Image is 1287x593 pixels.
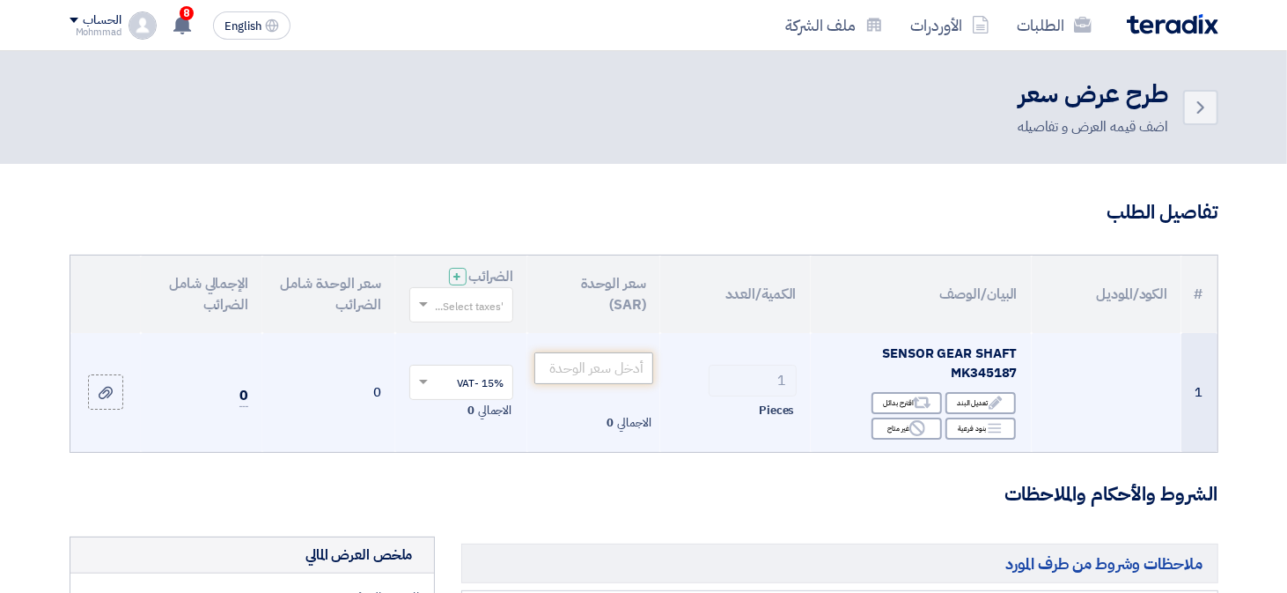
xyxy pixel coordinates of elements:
[1004,4,1106,46] a: الطلبات
[945,392,1016,414] div: تعديل البند
[409,365,514,400] ng-select: VAT
[305,545,413,566] div: ملخص العرض المالي
[224,20,261,33] span: English
[660,256,811,333] th: الكمية/العدد
[262,256,395,333] th: سعر الوحدة شامل الضرائب
[452,266,461,287] span: +
[461,544,1218,583] h5: ملاحظات وشروط من طرف المورد
[70,199,1218,226] h3: تفاصيل الطلب
[882,344,1017,383] span: SENSOR GEAR SHAFT MK345187
[759,402,794,419] span: Pieces
[1032,256,1182,333] th: الكود/الموديل
[129,11,157,40] img: profile_test.png
[1127,14,1218,34] img: Teradix logo
[180,6,194,20] span: 8
[534,352,653,384] input: أدخل سعر الوحدة
[213,11,290,40] button: English
[897,4,1004,46] a: الأوردرات
[262,333,395,452] td: 0
[811,256,1032,333] th: البيان/الوصف
[395,256,528,333] th: الضرائب
[772,4,897,46] a: ملف الشركة
[70,481,1218,508] h3: الشروط والأحكام والملاحظات
[478,402,511,419] span: الاجمالي
[1018,116,1169,137] div: اضف قيمه العرض و تفاصيله
[1181,256,1217,333] th: #
[617,414,651,432] span: الاجمالي
[467,402,474,419] span: 0
[871,418,942,440] div: غير متاح
[1181,333,1217,452] td: 1
[84,13,121,28] div: الحساب
[945,418,1016,440] div: بنود فرعية
[1018,78,1169,112] h2: طرح عرض سعر
[871,392,942,414] div: اقترح بدائل
[239,385,248,407] span: 0
[70,27,121,37] div: Mohmmad
[527,256,660,333] th: سعر الوحدة (SAR)
[709,365,797,397] input: RFQ_STEP1.ITEMS.2.AMOUNT_TITLE
[141,256,262,333] th: الإجمالي شامل الضرائب
[607,414,614,432] span: 0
